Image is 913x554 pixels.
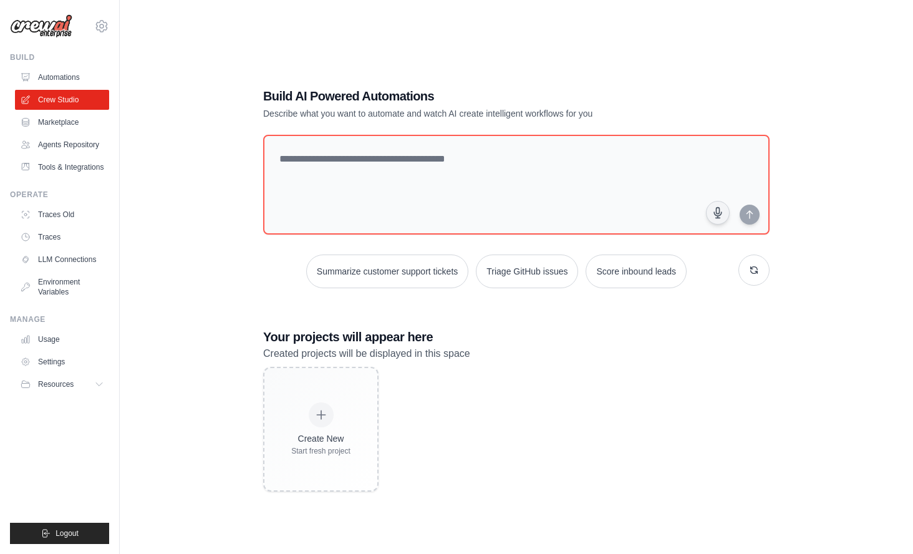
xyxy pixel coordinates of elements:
button: Resources [15,374,109,394]
img: Logo [10,14,72,38]
button: Score inbound leads [586,255,687,288]
div: Start fresh project [291,446,350,456]
button: Get new suggestions [738,255,770,286]
button: Logout [10,523,109,544]
div: Manage [10,314,109,324]
a: Crew Studio [15,90,109,110]
a: Traces Old [15,205,109,225]
button: Triage GitHub issues [476,255,578,288]
a: Agents Repository [15,135,109,155]
button: Summarize customer support tickets [306,255,468,288]
h3: Your projects will appear here [263,328,770,346]
h1: Build AI Powered Automations [263,87,682,105]
div: Create New [291,432,350,445]
div: Operate [10,190,109,200]
a: Traces [15,227,109,247]
a: Tools & Integrations [15,157,109,177]
button: Click to speak your automation idea [706,201,730,225]
a: Automations [15,67,109,87]
a: Marketplace [15,112,109,132]
span: Logout [56,528,79,538]
p: Describe what you want to automate and watch AI create intelligent workflows for you [263,107,682,120]
div: Build [10,52,109,62]
a: Usage [15,329,109,349]
a: Environment Variables [15,272,109,302]
a: Settings [15,352,109,372]
p: Created projects will be displayed in this space [263,346,770,362]
span: Resources [38,379,74,389]
a: LLM Connections [15,250,109,270]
